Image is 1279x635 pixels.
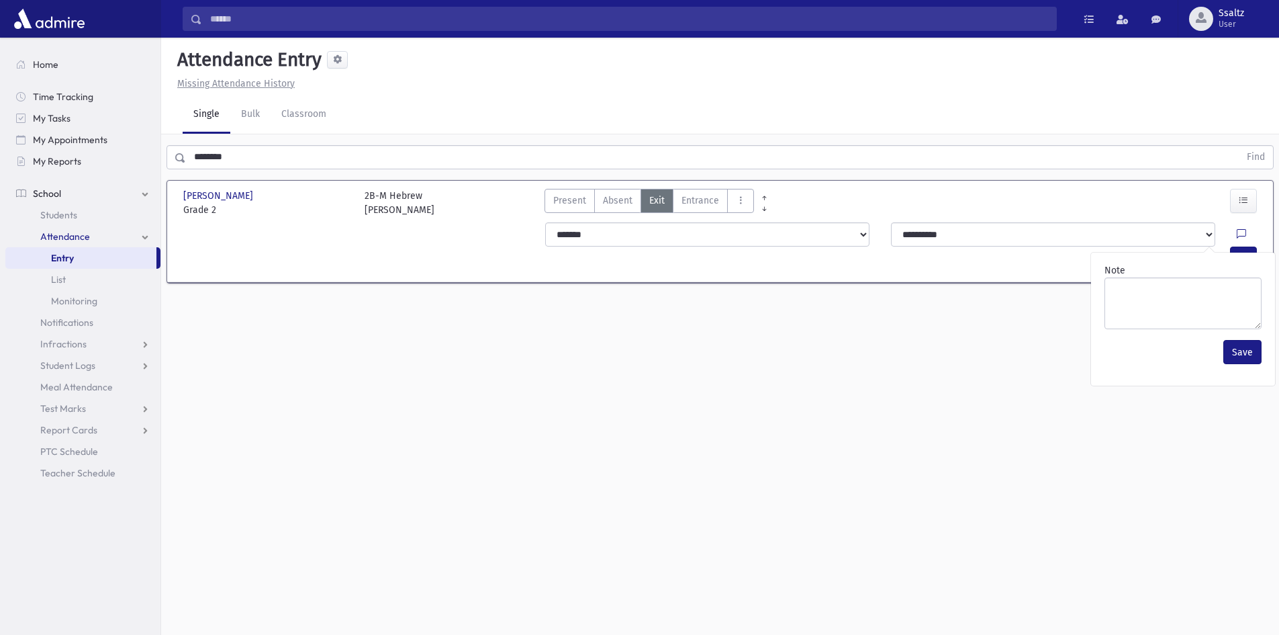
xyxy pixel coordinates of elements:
u: Missing Attendance History [177,78,295,89]
a: Attendance [5,226,160,247]
a: Test Marks [5,398,160,419]
label: Note [1104,263,1125,278]
h5: Attendance Entry [172,48,322,71]
span: My Reports [33,155,81,167]
a: My Reports [5,151,160,172]
span: Infractions [40,338,87,350]
a: Single [183,96,230,134]
a: Bulk [230,96,271,134]
span: [PERSON_NAME] [183,189,256,203]
a: Students [5,204,160,226]
button: Find [1239,146,1273,169]
a: Time Tracking [5,86,160,108]
div: 2B-M Hebrew [PERSON_NAME] [365,189,434,217]
span: My Tasks [33,112,70,124]
span: Time Tracking [33,91,93,103]
img: AdmirePro [11,5,88,32]
button: Save [1223,340,1262,364]
span: Notifications [40,316,93,329]
a: Classroom [271,96,337,134]
span: PTC Schedule [40,446,98,458]
a: Home [5,54,160,75]
span: School [33,187,61,200]
a: Meal Attendance [5,376,160,398]
span: Grade 2 [183,203,351,217]
span: User [1219,19,1244,30]
span: Attendance [40,230,90,243]
span: Meal Attendance [40,381,113,393]
span: My Appointments [33,134,107,146]
span: Report Cards [40,424,97,436]
div: AttTypes [544,189,754,217]
span: Teacher Schedule [40,467,115,479]
a: Report Cards [5,419,160,441]
span: Present [553,194,586,208]
a: My Appointments [5,129,160,151]
a: School [5,183,160,204]
span: Entry [51,252,74,264]
a: Student Logs [5,355,160,376]
span: Ssaltz [1219,8,1244,19]
a: Entry [5,247,156,269]
a: Monitoring [5,290,160,312]
span: Monitoring [51,295,97,307]
span: Exit [649,194,665,208]
span: Test Marks [40,403,86,415]
span: Students [40,209,77,221]
input: Search [202,7,1056,31]
a: Missing Attendance History [172,78,295,89]
a: Infractions [5,333,160,355]
span: Entrance [681,194,719,208]
span: List [51,273,66,286]
a: Teacher Schedule [5,462,160,484]
span: Absent [603,194,632,208]
a: List [5,269,160,290]
span: Home [33,58,58,71]
a: PTC Schedule [5,441,160,462]
a: My Tasks [5,108,160,129]
a: Notifications [5,312,160,333]
span: Student Logs [40,359,95,372]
